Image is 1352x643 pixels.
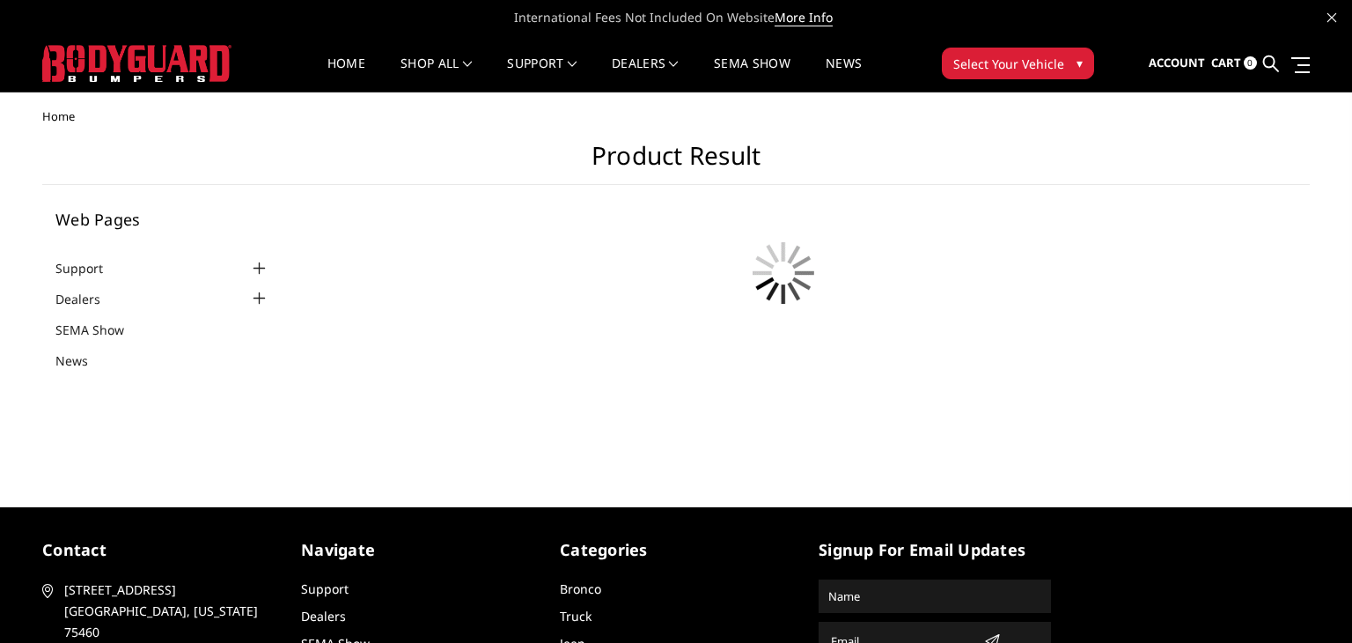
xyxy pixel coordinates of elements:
h5: signup for email updates [819,538,1051,562]
span: Home [42,108,75,124]
a: Truck [560,608,591,625]
a: Dealers [612,57,679,92]
button: Select Your Vehicle [942,48,1094,79]
a: Dealers [301,608,346,625]
a: shop all [400,57,472,92]
a: News [826,57,862,92]
h5: Web Pages [55,211,270,227]
span: Cart [1211,55,1241,70]
span: Select Your Vehicle [953,55,1064,73]
a: Account [1149,40,1205,87]
a: Home [327,57,365,92]
h5: Categories [560,538,792,562]
span: [STREET_ADDRESS] [GEOGRAPHIC_DATA], [US_STATE] 75460 [64,580,268,643]
a: Support [301,580,349,597]
span: ▾ [1076,54,1083,72]
a: Support [507,57,577,92]
span: Account [1149,55,1205,70]
h5: contact [42,538,275,562]
input: Name [821,582,1048,610]
a: More Info [775,9,833,26]
img: BODYGUARD BUMPERS [42,45,231,82]
h5: Navigate [301,538,533,562]
span: 0 [1244,56,1257,70]
a: Support [55,259,125,277]
a: SEMA Show [714,57,790,92]
a: News [55,351,110,370]
a: SEMA Show [55,321,146,339]
a: Bronco [560,580,601,597]
a: Cart 0 [1211,40,1257,87]
a: Dealers [55,290,122,308]
h1: Product Result [42,141,1310,185]
img: preloader.gif [739,229,827,317]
